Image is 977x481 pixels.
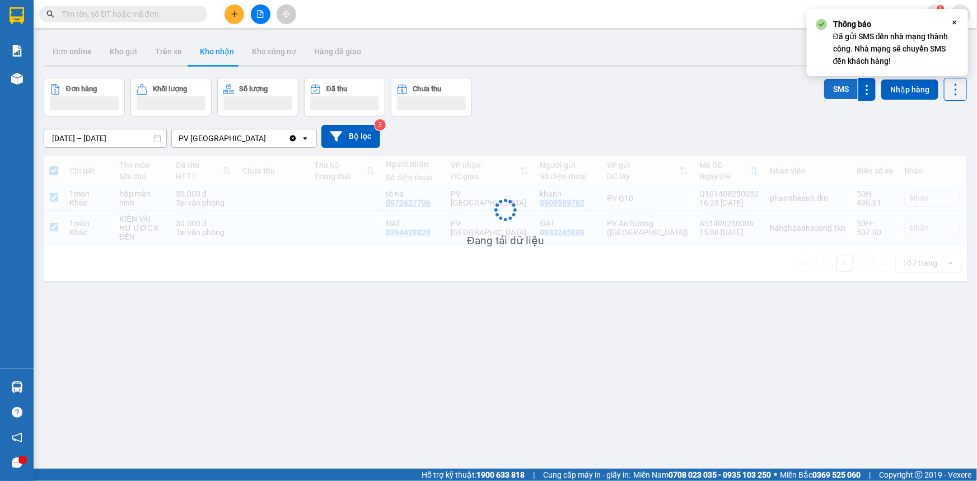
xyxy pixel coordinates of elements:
sup: 1 [937,5,945,13]
button: Đã thu [304,78,385,116]
svg: Close [950,18,959,27]
button: aim [277,4,296,24]
svg: Clear value [288,134,297,143]
button: Hàng đã giao [305,38,370,65]
span: file-add [256,10,264,18]
img: logo-vxr [10,7,24,24]
div: Đang tải dữ liệu [467,232,544,249]
strong: 0708 023 035 - 0935 103 250 [669,470,771,479]
svg: open [301,134,310,143]
input: Selected PV Phước Đông. [267,133,268,144]
span: ⚪️ [774,473,777,477]
span: Miền Bắc [780,469,861,481]
button: Kho nhận [191,38,243,65]
div: Chưa thu [413,85,442,93]
img: solution-icon [11,45,23,57]
span: search [46,10,54,18]
span: aim [282,10,290,18]
span: kimphung.tkn [853,7,925,21]
strong: 1900 633 818 [476,470,525,479]
button: plus [225,4,244,24]
button: Kho gửi [101,38,146,65]
span: message [12,457,22,468]
button: Bộ lọc [321,125,380,148]
span: Hỗ trợ kỹ thuật: [422,469,525,481]
span: notification [12,432,22,443]
img: warehouse-icon [11,381,23,393]
strong: Thông báo [833,20,871,29]
span: Cung cấp máy in - giấy in: [543,469,630,481]
span: copyright [915,471,923,479]
span: Miền Nam [633,469,771,481]
button: Kho công nợ [243,38,305,65]
div: PV [GEOGRAPHIC_DATA] [179,133,266,144]
span: question-circle [12,407,22,418]
strong: 0369 525 060 [812,470,861,479]
sup: 3 [375,119,386,130]
button: file-add [251,4,270,24]
div: Đã gửi SMS đến nhà mạng thành công. Nhà mạng sẽ chuyển SMS đến khách hàng! [833,18,950,67]
span: 1 [938,5,942,13]
button: Đơn hàng [44,78,125,116]
div: Đơn hàng [66,85,97,93]
div: Đã thu [326,85,347,93]
img: warehouse-icon [11,73,23,85]
button: Khối lượng [130,78,212,116]
button: Chưa thu [391,78,472,116]
input: Select a date range. [44,129,166,147]
button: Nhập hàng [881,80,938,100]
button: Đơn online [44,38,101,65]
button: caret-down [951,4,970,24]
button: SMS [824,79,858,99]
span: | [869,469,871,481]
span: plus [231,10,239,18]
button: Số lượng [217,78,298,116]
button: Trên xe [146,38,191,65]
input: Tìm tên, số ĐT hoặc mã đơn [62,8,194,20]
div: Khối lượng [153,85,187,93]
span: | [533,469,535,481]
div: Số lượng [240,85,268,93]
